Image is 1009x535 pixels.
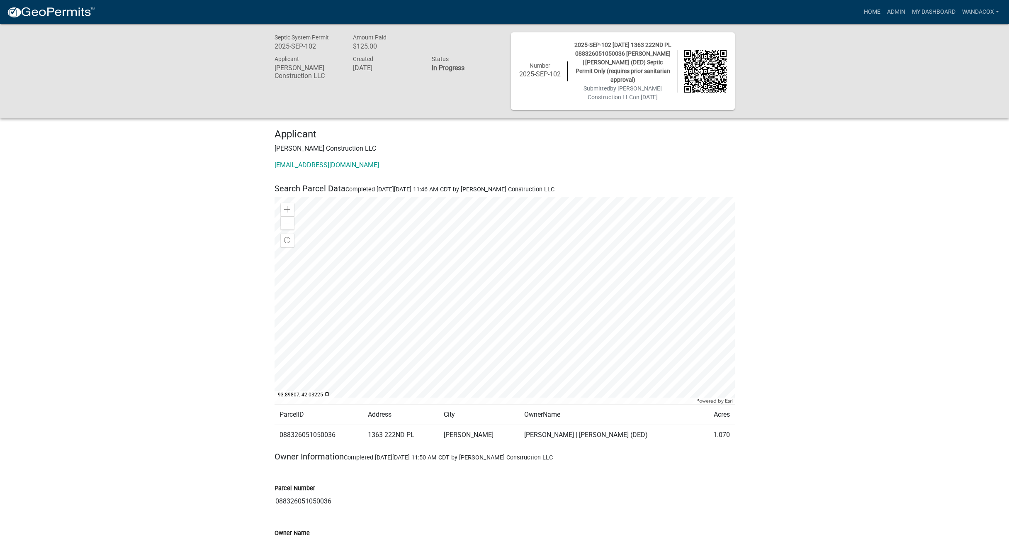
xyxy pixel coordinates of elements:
[725,398,733,404] a: Esri
[699,425,734,445] td: 1.070
[684,50,727,93] img: QR code
[353,42,419,50] h6: $125.00
[909,4,959,20] a: My Dashboard
[275,486,315,491] label: Parcel Number
[584,85,662,100] span: Submitted on [DATE]
[281,216,294,230] div: Zoom out
[432,64,464,72] strong: In Progress
[363,405,439,425] td: Address
[574,42,671,83] span: 2025-SEP-102 [DATE] 1363 222ND PL 088326051050036 [PERSON_NAME] | [PERSON_NAME] (DED) Septic Perm...
[275,56,299,62] span: Applicant
[519,70,562,78] h6: 2025-SEP-102
[353,34,387,41] span: Amount Paid
[694,398,735,404] div: Powered by
[588,85,662,100] span: by [PERSON_NAME] Construction LLC
[275,144,735,154] p: [PERSON_NAME] Construction LLC
[345,186,554,193] span: Completed [DATE][DATE] 11:46 AM CDT by [PERSON_NAME] Construction LLC
[959,4,1002,20] a: WandaCox
[363,425,439,445] td: 1363 222ND PL
[884,4,909,20] a: Admin
[353,64,419,72] h6: [DATE]
[353,56,373,62] span: Created
[275,64,341,80] h6: [PERSON_NAME] Construction LLC
[275,42,341,50] h6: 2025-SEP-102
[275,183,735,193] h5: Search Parcel Data
[275,161,379,169] a: [EMAIL_ADDRESS][DOMAIN_NAME]
[275,128,735,140] h4: Applicant
[275,34,329,41] span: Septic System Permit
[519,425,699,445] td: [PERSON_NAME] | [PERSON_NAME] (DED)
[275,452,735,462] h5: Owner Information
[519,405,699,425] td: OwnerName
[439,405,519,425] td: City
[281,203,294,216] div: Zoom in
[432,56,449,62] span: Status
[344,454,553,461] span: Completed [DATE][DATE] 11:50 AM CDT by [PERSON_NAME] Construction LLC
[699,405,734,425] td: Acres
[439,425,519,445] td: [PERSON_NAME]
[275,405,363,425] td: ParcelID
[281,234,294,247] div: Find my location
[275,425,363,445] td: 088326051050036
[861,4,884,20] a: Home
[530,62,550,69] span: Number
